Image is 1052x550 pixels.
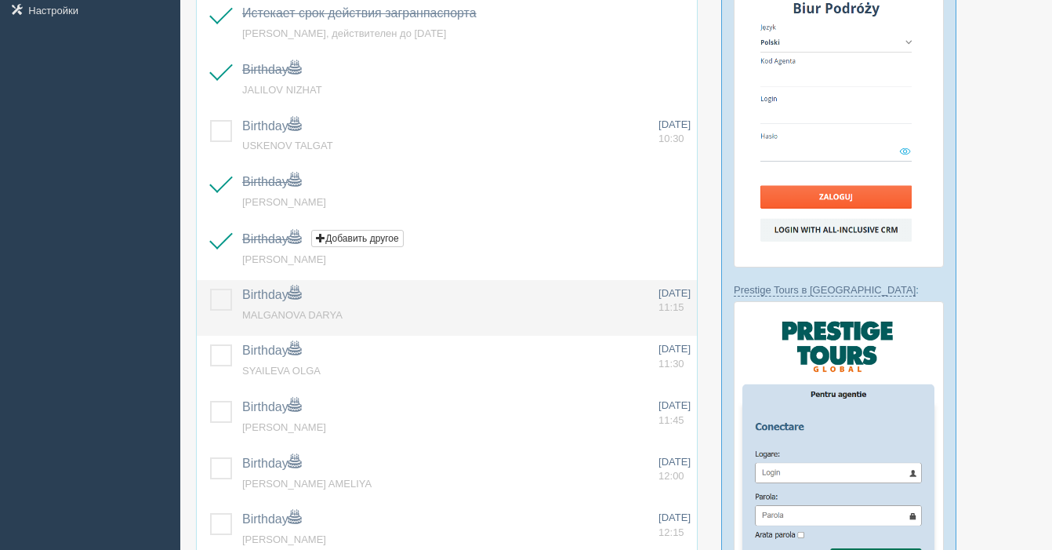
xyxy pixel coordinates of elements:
[242,196,326,208] a: [PERSON_NAME]
[242,84,322,96] a: JALILOV NIZHAT
[242,140,333,151] a: USKENOV TALGAT
[658,133,684,144] span: 10:30
[658,399,691,428] a: [DATE] 11:45
[658,287,691,299] span: [DATE]
[658,301,684,313] span: 11:15
[242,253,326,265] a: [PERSON_NAME]
[734,282,944,297] p: :
[242,534,326,545] a: [PERSON_NAME]
[658,358,684,370] span: 11:30
[311,230,403,247] button: Добавить другое
[242,400,301,413] a: Birthday
[242,309,343,321] a: MALGANOVA DARYA
[658,470,684,482] span: 12:00
[658,414,684,426] span: 11:45
[242,478,372,490] a: [PERSON_NAME] AMELIYA
[242,512,301,526] a: Birthday
[242,365,321,377] a: SYAILEVA OLGA
[242,232,301,246] a: Birthday
[658,399,691,411] span: [DATE]
[242,6,477,20] a: Истекает срок действия загранпаспорта
[658,118,691,130] span: [DATE]
[658,456,691,468] span: [DATE]
[658,118,691,147] a: [DATE] 10:30
[658,511,691,540] a: [DATE] 12:15
[242,27,446,39] a: [PERSON_NAME], действителен до [DATE]
[658,512,691,523] span: [DATE]
[242,175,301,188] a: Birthday
[658,455,691,484] a: [DATE] 12:00
[734,284,916,297] a: Prestige Tours в [GEOGRAPHIC_DATA]
[242,344,301,357] a: Birthday
[242,457,301,470] a: Birthday
[658,343,691,355] span: [DATE]
[242,63,301,76] a: Birthday
[658,342,691,371] a: [DATE] 11:30
[242,421,326,433] a: [PERSON_NAME]
[242,119,301,133] a: Birthday
[658,286,691,315] a: [DATE] 11:15
[242,288,301,301] a: Birthday
[658,526,684,538] span: 12:15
